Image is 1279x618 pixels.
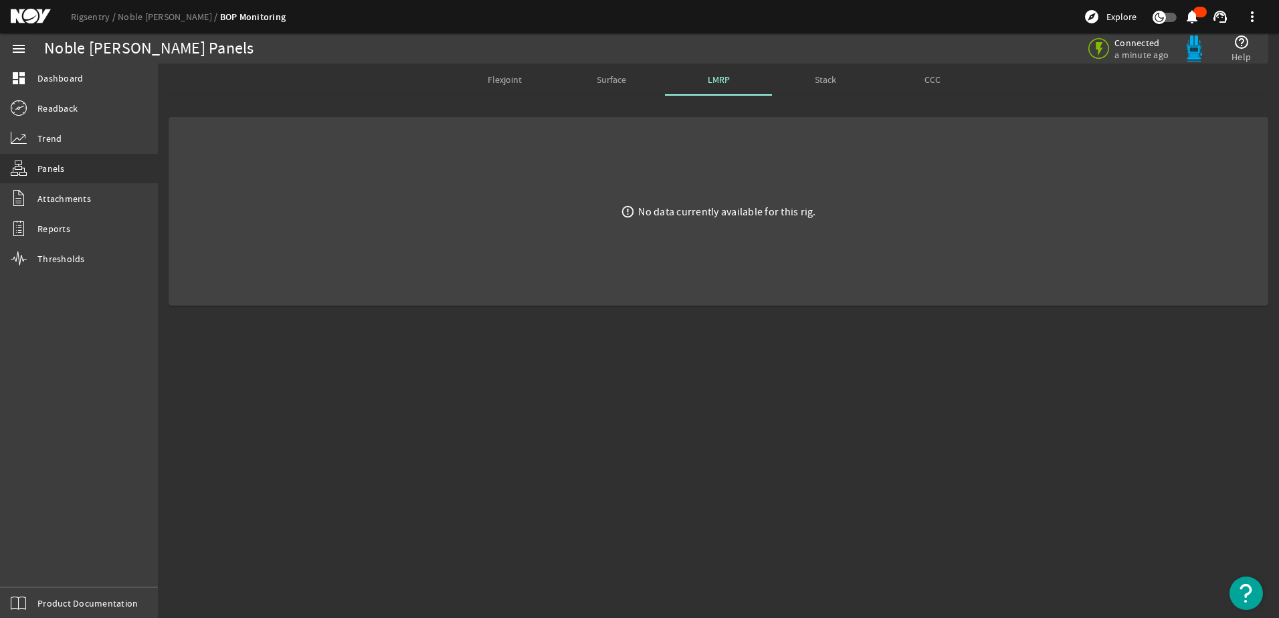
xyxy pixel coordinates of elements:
[37,102,78,115] span: Readback
[11,41,27,57] mat-icon: menu
[815,75,836,84] span: Stack
[37,222,70,235] span: Reports
[1232,50,1251,64] span: Help
[488,75,522,84] span: Flexjoint
[1184,9,1200,25] mat-icon: notifications
[11,70,27,86] mat-icon: dashboard
[1084,9,1100,25] mat-icon: explore
[924,75,941,84] span: CCC
[1234,34,1250,50] mat-icon: help_outline
[220,11,286,23] a: BOP Monitoring
[1181,35,1207,62] img: Bluepod.svg
[1212,9,1228,25] mat-icon: support_agent
[1114,49,1171,61] span: a minute ago
[118,11,220,23] a: Noble [PERSON_NAME]
[44,42,254,56] div: Noble [PERSON_NAME] Panels
[37,162,65,175] span: Panels
[1078,6,1142,27] button: Explore
[37,252,85,266] span: Thresholds
[71,11,118,23] a: Rigsentry
[621,205,635,219] mat-icon: error_outline
[597,75,626,84] span: Surface
[37,132,62,145] span: Trend
[37,192,91,205] span: Attachments
[638,205,815,218] div: No data currently available for this rig.
[1236,1,1268,33] button: more_vert
[708,75,730,84] span: LMRP
[1229,577,1263,610] button: Open Resource Center
[37,72,83,85] span: Dashboard
[1114,37,1171,49] span: Connected
[37,597,138,610] span: Product Documentation
[1106,10,1137,23] span: Explore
